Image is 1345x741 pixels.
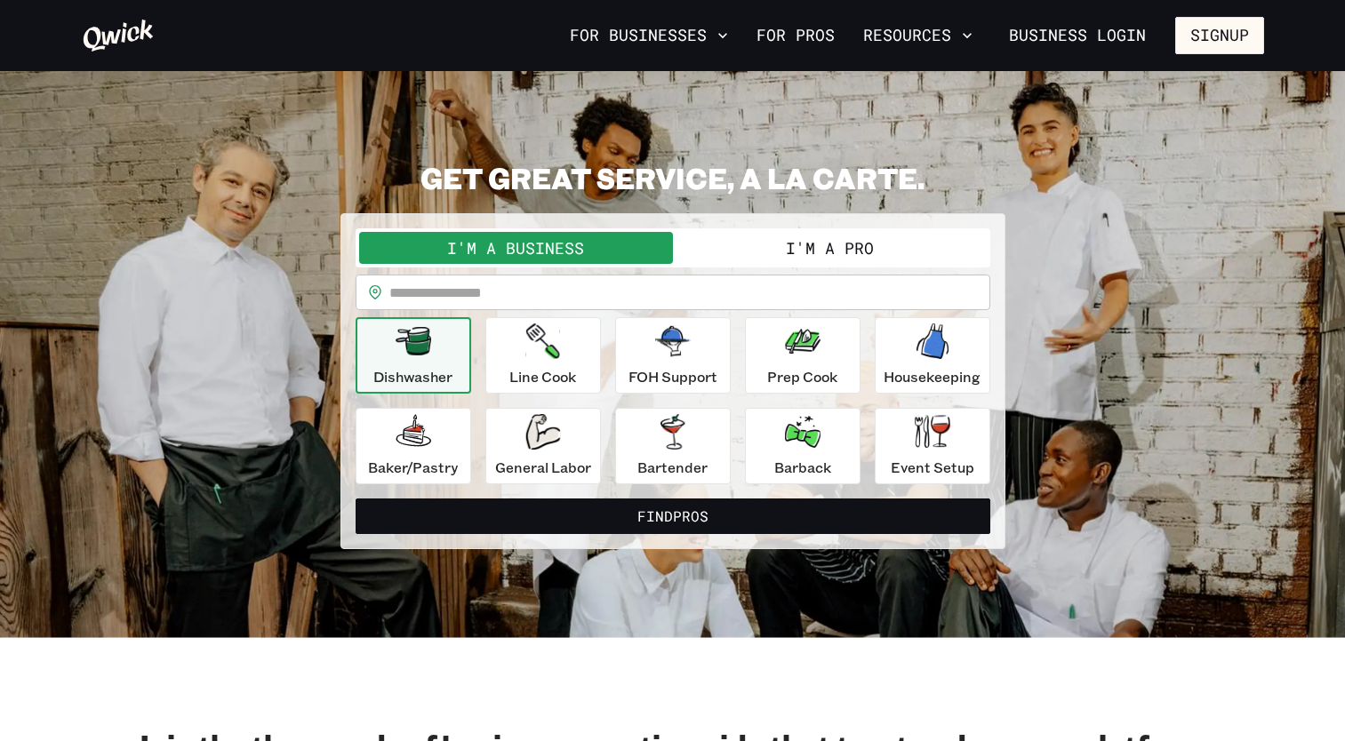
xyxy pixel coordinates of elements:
[1175,17,1264,54] button: Signup
[994,17,1161,54] a: Business Login
[485,317,601,394] button: Line Cook
[856,20,980,51] button: Resources
[485,408,601,484] button: General Labor
[673,232,987,264] button: I'm a Pro
[368,457,458,478] p: Baker/Pastry
[875,408,990,484] button: Event Setup
[563,20,735,51] button: For Businesses
[615,408,731,484] button: Bartender
[767,366,837,387] p: Prep Cook
[495,457,591,478] p: General Labor
[637,457,708,478] p: Bartender
[356,317,471,394] button: Dishwasher
[875,317,990,394] button: Housekeeping
[749,20,842,51] a: For Pros
[884,366,981,387] p: Housekeeping
[891,457,974,478] p: Event Setup
[745,408,861,484] button: Barback
[356,498,990,534] button: FindPros
[359,232,673,264] button: I'm a Business
[373,366,452,387] p: Dishwasher
[615,317,731,394] button: FOH Support
[340,160,1005,195] h2: GET GREAT SERVICE, A LA CARTE.
[628,366,717,387] p: FOH Support
[745,317,861,394] button: Prep Cook
[509,366,576,387] p: Line Cook
[774,457,831,478] p: Barback
[356,408,471,484] button: Baker/Pastry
